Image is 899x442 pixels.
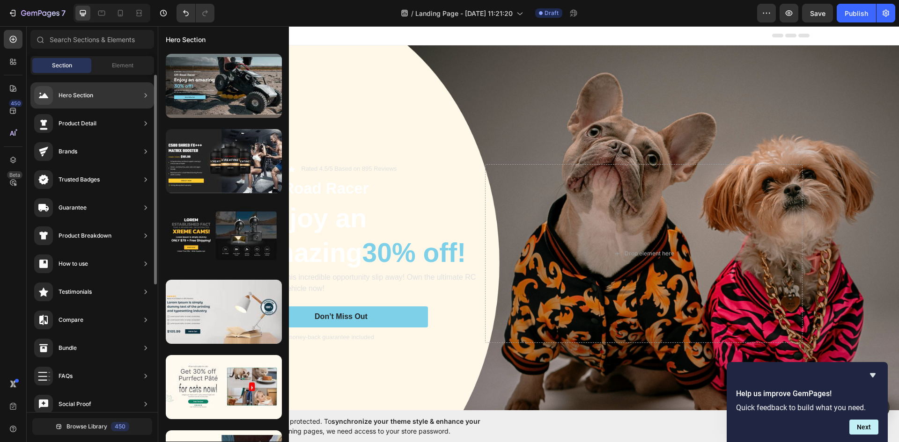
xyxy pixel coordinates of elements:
[59,231,111,240] div: Product Breakdown
[157,286,210,296] div: Don’t Miss Out
[849,420,878,435] button: Next question
[7,171,22,179] div: Beta
[205,211,309,241] span: 30% off!
[411,8,413,18] span: /
[59,399,91,409] div: Social Proof
[59,315,83,325] div: Compare
[545,9,559,17] span: Draft
[59,203,87,212] div: Guarantee
[110,306,216,316] p: 30-day money-back guarantee included
[867,370,878,381] button: Hide survey
[845,8,868,18] div: Publish
[177,4,214,22] div: Undo/Redo
[61,7,66,19] p: 7
[59,147,77,156] div: Brands
[52,61,72,70] span: Section
[9,100,22,107] div: 450
[736,370,878,435] div: Help us improve GemPages!
[98,246,323,268] p: Don't let this incredible opportunity slip away! Own the ultimate RC off-road vehicle now!
[66,422,107,431] span: Browse Library
[59,371,73,381] div: FAQs
[810,9,825,17] span: Save
[111,422,129,431] div: 450
[59,259,88,268] div: How to use
[59,119,96,128] div: Product Detail
[97,280,270,301] button: Don’t Miss Out
[736,403,878,412] p: Quick feedback to build what you need.
[158,26,899,410] iframe: Design area
[218,416,517,436] span: Your page is password protected. To when designing pages, we need access to your store password.
[112,61,133,70] span: Element
[59,287,92,297] div: Testimonials
[30,30,154,49] input: Search Sections & Elements
[218,417,480,435] span: synchronize your theme style & enhance your experience
[59,343,77,353] div: Bundle
[467,224,516,231] div: Drop element here
[32,418,152,435] button: Browse Library450
[4,4,70,22] button: 7
[802,4,833,22] button: Save
[415,8,513,18] span: Landing Page - [DATE] 11:21:20
[837,4,876,22] button: Publish
[59,91,93,100] div: Hero Section
[59,175,100,184] div: Trusted Badges
[736,388,878,399] h2: Help us improve GemPages!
